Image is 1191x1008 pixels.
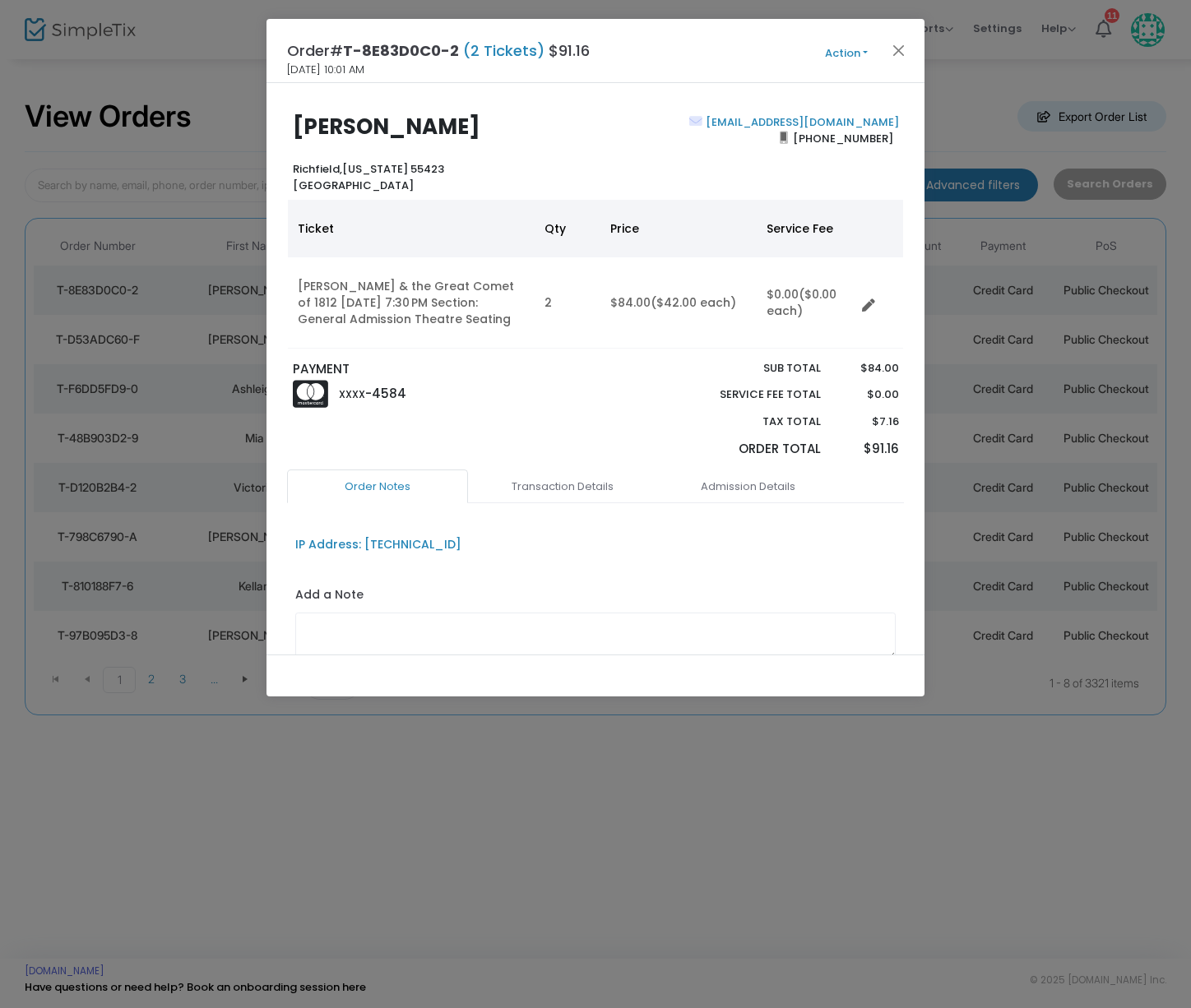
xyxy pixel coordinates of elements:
[681,386,821,403] p: Service Fee Total
[600,200,757,257] th: Price
[295,586,364,608] label: Add a Note
[293,161,444,193] b: [US_STATE] 55423 [GEOGRAPHIC_DATA]
[287,62,364,78] span: [DATE] 10:01 AM
[657,469,838,504] a: Admission Details
[836,414,898,430] p: $7.16
[757,257,855,349] td: $0.00
[836,386,898,403] p: $0.00
[287,39,590,62] h4: Order# $91.16
[293,112,480,141] b: [PERSON_NAME]
[797,44,896,62] button: Action
[651,294,736,311] span: ($42.00 each)
[836,440,898,459] p: $91.16
[288,257,535,349] td: [PERSON_NAME] & the Great Comet of 1812 [DATE] 7:30 PM Section: General Admission Theatre Seating
[288,200,535,257] th: Ticket
[788,125,899,151] span: [PHONE_NUMBER]
[681,440,821,459] p: Order Total
[365,385,406,402] span: -4584
[836,360,898,377] p: $84.00
[472,469,653,504] a: Transaction Details
[888,39,910,61] button: Close
[339,387,365,401] span: XXXX
[293,360,588,379] p: PAYMENT
[295,536,461,553] div: IP Address: [TECHNICAL_ID]
[681,360,821,377] p: Sub total
[767,286,836,319] span: ($0.00 each)
[459,40,549,61] span: (2 Tickets)
[288,200,903,349] div: Data table
[600,257,757,349] td: $84.00
[343,40,459,61] span: T-8E83D0C0-2
[535,200,600,257] th: Qty
[287,469,468,504] a: Order Notes
[293,161,342,177] span: Richfield,
[535,257,600,349] td: 2
[702,114,899,130] a: [EMAIL_ADDRESS][DOMAIN_NAME]
[681,414,821,430] p: Tax Total
[757,200,855,257] th: Service Fee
